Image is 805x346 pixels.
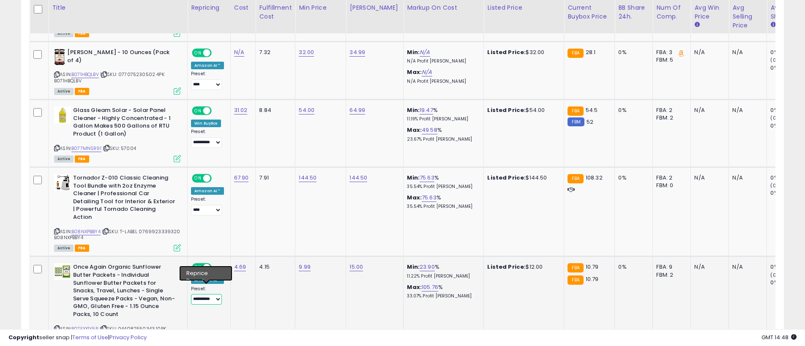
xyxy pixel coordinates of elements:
[73,263,176,320] b: Once Again Organic Sunflower Butter Packets - Individual Sunflower Butter Packets for Snacks, Tra...
[191,196,224,215] div: Preset:
[694,174,722,182] div: N/A
[407,193,422,202] b: Max:
[770,174,805,182] div: 0%
[586,263,599,271] span: 10.79
[487,174,526,182] b: Listed Price:
[407,283,422,291] b: Max:
[407,106,477,122] div: %
[656,263,684,271] div: FBA: 9
[770,3,801,21] div: Avg BB Share
[191,71,224,90] div: Preset:
[407,293,477,299] p: 33.07% Profit [PERSON_NAME]
[656,114,684,122] div: FBM: 2
[407,68,422,76] b: Max:
[568,106,583,116] small: FBA
[656,174,684,182] div: FBA: 2
[407,204,477,210] p: 35.54% Profit [PERSON_NAME]
[407,126,422,134] b: Max:
[259,106,289,114] div: 8.84
[299,263,311,271] a: 9.99
[259,49,289,56] div: 7.32
[407,184,477,190] p: 35.54% Profit [PERSON_NAME]
[487,48,526,56] b: Listed Price:
[234,263,246,271] a: 4.69
[770,272,782,278] small: (0%)
[191,187,224,195] div: Amazon AI *
[299,106,314,114] a: 54.00
[770,114,782,121] small: (0%)
[694,49,722,56] div: N/A
[694,106,722,114] div: N/A
[587,118,593,126] span: 52
[732,263,760,271] div: N/A
[299,48,314,57] a: 32.00
[586,275,599,283] span: 10.79
[422,283,438,292] a: 105.76
[407,106,420,114] b: Min:
[618,263,646,271] div: 0%
[487,49,557,56] div: $32.00
[234,106,248,114] a: 31.02
[75,88,89,95] span: FBA
[54,106,71,123] img: 31EWpFj8+mL._SL40_.jpg
[54,174,181,251] div: ASIN:
[191,62,224,69] div: Amazon AI *
[407,273,477,279] p: 11.22% Profit [PERSON_NAME]
[349,3,400,12] div: [PERSON_NAME]
[407,79,477,84] p: N/A Profit [PERSON_NAME]
[75,30,89,37] span: FBA
[656,49,684,56] div: FBA: 3
[694,3,725,21] div: Avg Win Price
[71,145,101,152] a: B077MNSR91
[73,174,176,223] b: Tornador Z-010 Classic Cleaning Tool Bundle with 2oz Enzyme Cleaner | Professional Car Detailing ...
[420,48,430,57] a: N/A
[259,3,292,21] div: Fulfillment Cost
[109,333,147,341] a: Privacy Policy
[487,174,557,182] div: $144.50
[422,126,437,134] a: 49.58
[210,107,224,114] span: OFF
[487,106,557,114] div: $54.00
[770,189,805,197] div: 0%
[407,174,420,182] b: Min:
[234,174,249,182] a: 67.90
[75,155,89,163] span: FBA
[210,175,224,182] span: OFF
[259,174,289,182] div: 7.91
[770,122,805,130] div: 0%
[568,275,583,285] small: FBA
[420,263,435,271] a: 23.90
[103,145,136,152] span: | SKU: 57004
[191,286,224,305] div: Preset:
[694,21,699,29] small: Avg Win Price.
[694,263,722,271] div: N/A
[732,174,760,182] div: N/A
[71,71,99,78] a: B071HBQLBV
[586,174,603,182] span: 108.32
[568,3,611,21] div: Current Buybox Price
[568,49,583,58] small: FBA
[407,116,477,122] p: 11.19% Profit [PERSON_NAME]
[407,58,477,64] p: N/A Profit [PERSON_NAME]
[761,333,797,341] span: 2025-08-15 14:48 GMT
[656,56,684,64] div: FBM: 5
[75,245,89,252] span: FBA
[234,3,252,12] div: Cost
[54,49,65,65] img: 41TCkTD5UTL._SL40_.jpg
[420,174,434,182] a: 75.63
[210,264,224,271] span: OFF
[193,107,203,114] span: ON
[407,136,477,142] p: 23.67% Profit [PERSON_NAME]
[407,263,420,271] b: Min:
[656,271,684,279] div: FBM: 2
[210,49,224,57] span: OFF
[73,106,176,140] b: Glass Gleam Solar - Solar Panel Cleaner - Highly Concentrated - 1 Gallon Makes 500 Gallons of RTU...
[72,333,108,341] a: Terms of Use
[407,263,477,279] div: %
[71,228,101,235] a: B08NXPBBY4
[407,194,477,210] div: %
[54,245,74,252] span: All listings currently available for purchase on Amazon
[407,283,477,299] div: %
[52,3,184,12] div: Title
[54,30,74,37] span: All listings currently available for purchase on Amazon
